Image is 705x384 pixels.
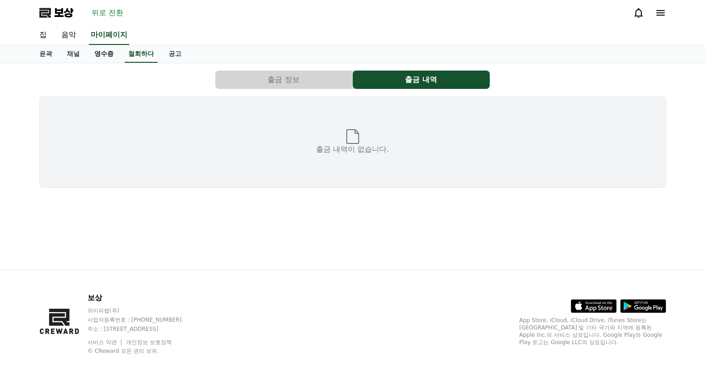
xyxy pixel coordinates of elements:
[125,45,158,63] a: 철회하다
[87,293,102,302] font: 보상
[268,75,299,84] font: 출금 정보
[54,26,83,45] a: 음악
[67,50,80,57] font: 채널
[169,50,181,57] font: 공고
[87,45,121,63] a: 영수증
[61,30,76,39] font: 음악
[60,45,87,63] a: 채널
[92,8,123,17] font: 뒤로 전환
[87,326,158,332] font: 주소 : [STREET_ADDRESS]
[161,45,189,63] a: 공고
[353,71,490,89] button: 출금 내역
[87,307,119,314] font: 와이피랩(주)
[519,317,662,346] font: App Store, iCloud, iCloud Drive, iTunes Store는 [GEOGRAPHIC_DATA] 및 기타 국가와 지역에 등록된 Apple Inc.의 서비스...
[32,26,54,45] a: 집
[405,75,437,84] font: 출금 내역
[54,6,73,19] font: 보상
[87,339,124,346] a: 서비스 약관
[126,339,172,346] a: 개인정보 보호정책
[128,50,154,57] font: 철회하다
[87,348,159,354] font: © CReward 모든 권리 보유.
[39,50,52,57] font: 윤곽
[39,5,73,20] a: 보상
[32,45,60,63] a: 윤곽
[94,50,114,57] font: 영수증
[215,71,352,89] button: 출금 정보
[316,145,389,154] font: 출금 내역이 없습니다.
[88,5,127,20] button: 뒤로 전환
[87,339,117,346] font: 서비스 약관
[89,26,129,45] a: 마이페이지
[91,30,127,39] font: 마이페이지
[215,71,353,89] a: 출금 정보
[39,30,47,39] font: 집
[87,317,182,323] font: 사업자등록번호 : [PHONE_NUMBER]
